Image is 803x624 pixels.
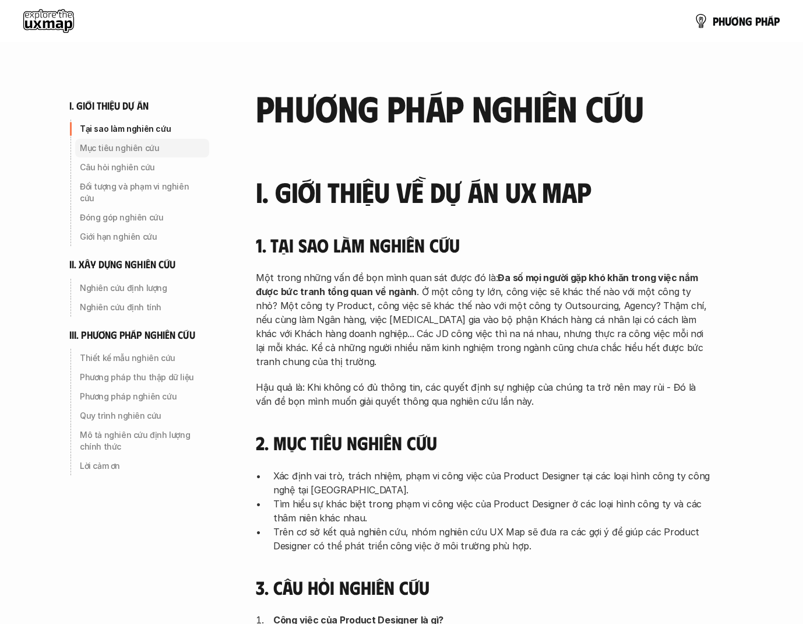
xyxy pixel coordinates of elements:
a: Nghiên cứu định tính [69,298,209,317]
span: p [755,15,761,27]
a: Đóng góp nghiên cứu [69,208,209,227]
h6: i. giới thiệu dự án [69,99,149,113]
a: Nghiên cứu định lượng [69,279,209,297]
p: Xác định vai trò, trách nhiệm, phạm vi công việc của Product Designer tại các loại hình công ty c... [273,469,710,497]
span: p [774,15,780,27]
p: Tìm hiểu sự khác biệt trong phạm vi công việc của Product Designer ở các loại hình công ty và các... [273,497,710,525]
h2: phương pháp nghiên cứu [256,87,710,127]
a: Thiết kế mẫu nghiên cứu [69,349,209,367]
span: ư [725,15,731,27]
a: phươngpháp [694,9,780,33]
span: p [713,15,719,27]
p: Hậu quả là: Khi không có đủ thông tin, các quyết định sự nghiệp của chúng ta trở nên may rủi - Đó... [256,380,710,408]
a: Phương pháp nghiên cứu [69,387,209,406]
p: Thiết kế mẫu nghiên cứu [80,352,205,364]
a: Phương pháp thu thập dữ liệu [69,368,209,387]
p: Một trong những vấn đề bọn mình quan sát được đó là: . Ở một công ty lớn, công việc sẽ khác thế n... [256,271,710,369]
p: Đóng góp nghiên cứu [80,212,205,223]
span: g [745,15,752,27]
a: Mục tiêu nghiên cứu [69,139,209,157]
h3: I. Giới thiệu về dự án UX Map [256,177,710,208]
h4: 2. Mục tiêu nghiên cứu [256,432,710,454]
p: Nghiên cứu định lượng [80,282,205,294]
h6: ii. xây dựng nghiên cứu [69,258,175,271]
h4: 1. Tại sao làm nghiên cứu [256,234,710,256]
a: Quy trình nghiên cứu [69,406,209,425]
p: Phương pháp thu thập dữ liệu [80,371,205,383]
a: Tại sao làm nghiên cứu [69,120,209,138]
a: Mô tả nghiên cứu định lượng chính thức [69,426,209,456]
p: Quy trình nghiên cứu [80,410,205,422]
p: Câu hỏi nghiên cứu [80,162,205,173]
p: Mô tả nghiên cứu định lượng chính thức [80,429,205,453]
span: h [719,15,725,27]
a: Câu hỏi nghiên cứu [69,158,209,177]
p: Tại sao làm nghiên cứu [80,123,205,135]
p: Giới hạn nghiên cứu [80,231,205,243]
span: á [767,15,774,27]
p: Nghiên cứu định tính [80,302,205,313]
a: Lời cảm ơn [69,457,209,475]
h4: 3. Câu hỏi nghiên cứu [256,576,710,598]
p: Trên cơ sở kết quả nghiên cứu, nhóm nghiên cứu UX Map sẽ đưa ra các gợi ý để giúp các Product Des... [273,525,710,553]
p: Mục tiêu nghiên cứu [80,142,205,154]
p: Phương pháp nghiên cứu [80,391,205,402]
span: ơ [731,15,739,27]
a: Đối tượng và phạm vi nghiên cứu [69,177,209,208]
a: Giới hạn nghiên cứu [69,227,209,246]
span: n [739,15,745,27]
span: h [761,15,767,27]
p: Đối tượng và phạm vi nghiên cứu [80,181,205,204]
h6: iii. phương pháp nghiên cứu [69,328,195,342]
p: Lời cảm ơn [80,460,205,472]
